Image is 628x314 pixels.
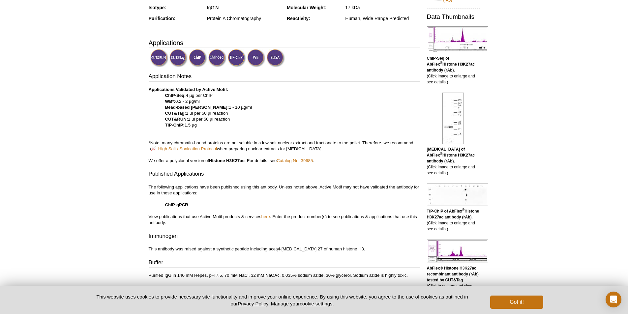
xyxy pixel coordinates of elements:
strong: Bead-based [PERSON_NAME]: [165,105,229,110]
p: This website uses cookies to provide necessary site functionality and improve your online experie... [85,293,480,307]
strong: CUT&RUN: [165,117,188,122]
b: Histone H3K27ac [209,158,245,163]
img: AbFlex<sup>®</sup> Histone H3K27ac antibody (rAb) tested by ChIP-Seq. [427,26,488,53]
b: AbFlex® Histone H3K27ac recombinant antibody (rAb) tested by CUT&Tag [427,266,479,282]
a: Catalog No. 39685 [277,158,313,163]
button: Got it! [490,296,543,309]
h3: Published Applications [149,170,420,179]
strong: Molecular Weight: [287,5,326,10]
h3: Applications [149,38,420,48]
strong: TIP-ChIP: [165,123,185,128]
b: ChIP-Seq of AbFlex Histone H3K27ac antibody (rAb). [427,56,475,72]
a: High Salt / Sonication Protocol [151,146,217,152]
sup: ® [440,152,442,156]
strong: Purification: [149,16,176,21]
img: AbFlex® Histone H3K27ac recombinant antibody (rAb) tested by CUT&Tag [427,240,488,263]
img: Western Blot Validated [247,49,265,67]
strong: ChIP-qPCR [165,202,188,207]
img: AbFlex<sup>®</sup> Histone H3K27ac antibody (rAb) tested by Western blot. [442,93,464,144]
div: Open Intercom Messenger [606,292,621,307]
p: (Click image to enlarge and see details.) [427,55,480,85]
h3: Immunogen [149,232,420,242]
img: ChIP Validated [189,49,207,67]
h3: Buffer [149,259,420,268]
p: 4 µg per ChIP 0.2 - 2 µg/ml 1 - 10 µg/ml 1 µl per 50 µl reaction 1 µl per 50 µl reaction 1.5 µg *... [149,87,420,164]
b: Applications Validated by Active Motif: [149,87,228,92]
p: (Click image to enlarge and see details.) [427,146,480,176]
strong: Reactivity: [287,16,310,21]
sup: ® [462,208,464,212]
div: 17 kDa [345,5,420,11]
div: Human, Wide Range Predicted [345,15,420,21]
a: here [261,214,270,219]
h3: Application Notes [149,72,420,82]
img: Enzyme-linked Immunosorbent Assay Validated [267,49,285,67]
p: This antibody was raised against a synthetic peptide including acetyl-[MEDICAL_DATA] 27 of human ... [149,246,420,252]
strong: CUT&Tag: [165,111,186,116]
b: [MEDICAL_DATA] of AbFlex Histone H3K27ac antibody (rAb). [427,147,475,163]
img: CUT&Tag Validated [169,49,188,67]
img: CUT&RUN Validated [150,49,168,67]
h2: Data Thumbnails [427,14,480,20]
div: IgG2a [207,5,282,11]
strong: ChIP-Seq: [165,93,186,98]
button: cookie settings [300,301,332,306]
img: AbFlex<sup>®</sup> Histone H3K27ac antibody (rAb) tested by TIP-ChIP. [427,184,488,206]
img: ChIP-Seq Validated [208,49,226,67]
img: TIP-ChIP Validated [228,49,246,67]
p: The following applications have been published using this antibody. Unless noted above, Active Mo... [149,184,420,226]
div: Protein A Chromatography [207,15,282,21]
a: Privacy Policy [238,301,268,306]
p: Purified IgG in 140 mM Hepes, pH 7.5, 70 mM NaCl, 32 mM NaOAc, 0.035% sodium azide, 30% glycerol.... [149,272,420,278]
sup: ® [440,61,442,65]
strong: Isotype: [149,5,166,10]
b: TIP-ChIP of AbFlex Histone H3K27ac antibody (rAb). [427,209,479,219]
p: (Click image to enlarge and see details.) [427,208,480,232]
p: (Click to enlarge and view details) [427,265,480,295]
